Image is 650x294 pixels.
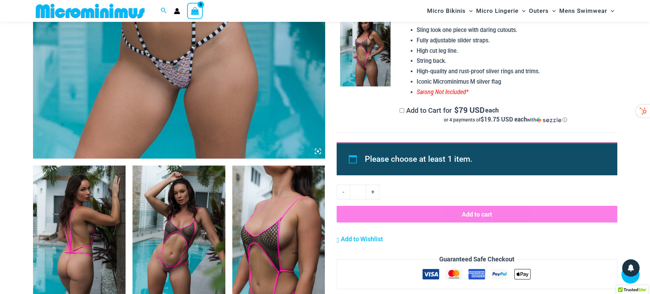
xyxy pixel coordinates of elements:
[33,3,147,19] img: MM SHOP LOGO FLAT
[549,2,556,20] span: Menu Toggle
[400,116,611,123] div: or 4 payments of$19.75 USD eachwithSezzle Click to learn more about Sezzle
[366,185,379,199] a: +
[161,7,167,15] a: Search icon link
[337,185,350,199] a: -
[474,2,527,20] a: Micro LingerieMenu ToggleMenu Toggle
[365,151,601,167] li: Please choose at least 1 item.
[417,46,611,56] li: High cut leg line.
[519,2,525,20] span: Menu Toggle
[417,88,468,95] span: Sarong Not Included*
[476,2,519,20] span: Micro Lingerie
[529,2,549,20] span: Outers
[536,117,561,123] img: Sezzle
[417,35,611,46] li: Fully adjustable slider straps.
[417,77,611,87] li: Iconic Microminimus M silver flag
[417,66,611,77] li: High-quality and rust-proof silver rings and trims.
[337,234,383,244] a: Add to Wishlist
[466,2,473,20] span: Menu Toggle
[425,2,474,20] a: Micro BikinisMenu ToggleMenu Toggle
[424,1,617,21] nav: Site Navigation
[481,115,527,123] span: $19.75 USD each
[341,235,383,243] span: Add to Wishlist
[527,2,557,20] a: OutersMenu ToggleMenu Toggle
[454,107,484,114] span: 79 USD
[400,106,611,123] label: Add to Cart for
[454,105,459,115] span: $
[436,254,517,264] legend: Guaranteed Safe Checkout
[340,11,391,86] img: Inferno Mesh Olive Fuchsia 8561 One Piece
[400,116,611,123] div: or 4 payments of with
[174,8,180,14] a: Account icon link
[400,108,404,113] input: Add to Cart for$79 USD eachor 4 payments of$19.75 USD eachwithSezzle Click to learn more about Se...
[350,185,366,199] input: Product quantity
[417,56,611,66] li: String back.
[557,2,616,20] a: Mens SwimwearMenu ToggleMenu Toggle
[187,3,203,19] a: View Shopping Cart, empty
[607,2,614,20] span: Menu Toggle
[427,2,466,20] span: Micro Bikinis
[417,25,611,35] li: Sling look one piece with daring cutouts.
[485,107,499,114] span: each
[337,206,617,222] button: Add to cart
[559,2,607,20] span: Mens Swimwear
